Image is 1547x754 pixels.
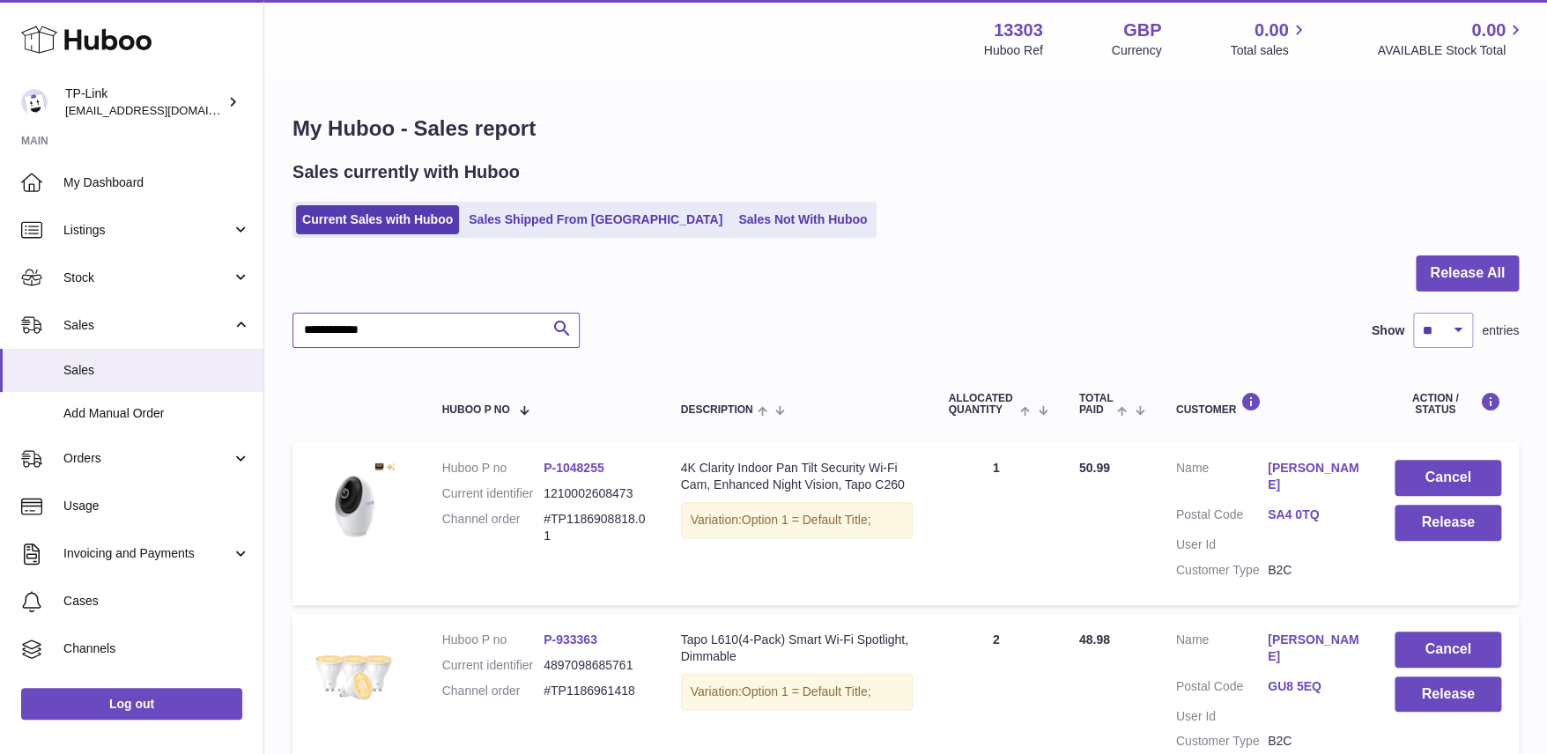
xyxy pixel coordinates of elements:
span: Huboo P no [442,404,510,416]
span: ALLOCATED Quantity [948,393,1016,416]
h2: Sales currently with Huboo [292,160,520,184]
dt: Postal Code [1176,678,1268,699]
div: Currency [1112,42,1162,59]
img: gaby.chen@tp-link.com [21,89,48,115]
a: Log out [21,688,242,720]
span: Total sales [1230,42,1308,59]
h1: My Huboo - Sales report [292,115,1519,143]
span: Add Manual Order [63,405,250,422]
img: Tapo_L610_3000X3000_03_large_20220816065952w.jpg [310,632,398,720]
dd: B2C [1268,733,1359,750]
dt: Current identifier [442,657,544,674]
dd: #TP1186961418 [544,683,645,699]
strong: GBP [1123,18,1161,42]
span: 0.00 [1255,18,1289,42]
span: Option 1 = Default Title; [742,684,871,699]
a: P-1048255 [544,461,604,475]
button: Cancel [1395,632,1501,668]
a: SA4 0TQ [1268,506,1359,523]
td: 1 [930,442,1061,604]
span: Total paid [1079,393,1114,416]
span: 0.00 [1471,18,1506,42]
a: [PERSON_NAME] [1268,632,1359,665]
span: Listings [63,222,232,239]
dt: Customer Type [1176,733,1268,750]
dd: 1210002608473 [544,485,645,502]
a: 0.00 Total sales [1230,18,1308,59]
div: 4K Clarity Indoor Pan Tilt Security Wi-Fi Cam, Enhanced Night Vision, Tapo C260 [681,460,914,493]
dd: #TP1186908818.01 [544,511,645,544]
div: Action / Status [1395,392,1501,416]
button: Release [1395,676,1501,713]
dt: Name [1176,460,1268,498]
span: 50.99 [1079,461,1110,475]
strong: 13303 [994,18,1043,42]
span: Sales [63,317,232,334]
dt: Channel order [442,511,544,544]
dt: Name [1176,632,1268,669]
div: Variation: [681,674,914,710]
button: Release [1395,505,1501,541]
div: Huboo Ref [984,42,1043,59]
span: Usage [63,498,250,514]
dt: Channel order [442,683,544,699]
span: Sales [63,362,250,379]
span: Description [681,404,753,416]
label: Show [1372,322,1404,339]
img: C260-littlewhite.jpg [310,460,398,548]
dt: Huboo P no [442,460,544,477]
div: TP-Link [65,85,224,119]
a: P-933363 [544,632,597,647]
div: Tapo L610(4-Pack) Smart Wi-Fi Spotlight, Dimmable [681,632,914,665]
a: Sales Not With Huboo [732,205,873,234]
span: Stock [63,270,232,286]
span: [EMAIL_ADDRESS][DOMAIN_NAME] [65,103,259,117]
div: Variation: [681,502,914,538]
span: Cases [63,593,250,610]
a: Sales Shipped From [GEOGRAPHIC_DATA] [463,205,729,234]
span: Orders [63,450,232,467]
dt: User Id [1176,536,1268,553]
span: AVAILABLE Stock Total [1377,42,1526,59]
span: entries [1482,322,1519,339]
span: Invoicing and Payments [63,545,232,562]
a: GU8 5EQ [1268,678,1359,695]
dt: User Id [1176,708,1268,725]
span: My Dashboard [63,174,250,191]
div: Customer [1176,392,1359,416]
span: 48.98 [1079,632,1110,647]
a: Current Sales with Huboo [296,205,459,234]
span: Channels [63,640,250,657]
dt: Postal Code [1176,506,1268,528]
a: [PERSON_NAME] [1268,460,1359,493]
dd: 4897098685761 [544,657,645,674]
a: 0.00 AVAILABLE Stock Total [1377,18,1526,59]
span: Option 1 = Default Title; [742,513,871,527]
dd: B2C [1268,562,1359,579]
button: Cancel [1395,460,1501,496]
dt: Current identifier [442,485,544,502]
button: Release All [1416,255,1519,292]
dt: Customer Type [1176,562,1268,579]
dt: Huboo P no [442,632,544,648]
